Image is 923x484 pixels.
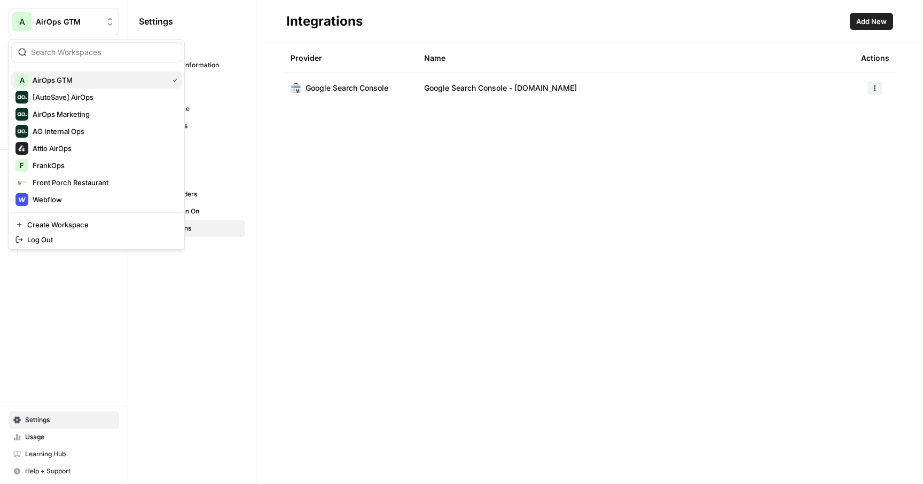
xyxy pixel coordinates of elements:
img: Front Porch Restaurant Logo [15,176,28,189]
span: AO Internal Ops [33,126,174,137]
span: Personal Information [155,60,240,70]
span: Webflow [33,194,174,205]
a: Billing [139,134,245,152]
div: Integrations [286,13,363,30]
a: Settings [9,411,119,429]
span: Add New [856,16,887,27]
a: Single Sign On [139,203,245,220]
span: Team [155,155,240,165]
img: [AutoSave] AirOps Logo [15,91,28,104]
span: Log Out [27,234,174,245]
span: [AutoSave] AirOps [33,92,174,102]
span: Learning Hub [25,449,114,459]
img: Webflow Logo [15,193,28,206]
a: Workspace [139,100,245,117]
span: Databases [155,121,240,131]
div: Name [424,43,844,73]
span: Workspace [155,104,240,114]
div: Workspace: AirOps GTM [9,39,185,250]
span: F [20,160,24,171]
a: Create Workspace [11,217,182,232]
span: Settings [25,415,114,425]
button: Workspace: AirOps GTM [9,9,119,35]
a: Tags [139,169,245,186]
a: Log Out [11,232,182,247]
span: AirOps GTM [36,17,100,27]
div: Actions [861,43,889,73]
a: Databases [139,117,245,134]
a: Usage [9,429,119,446]
span: FrankOps [33,160,174,171]
img: Google Search Console [291,83,301,93]
span: Usage [25,432,114,442]
img: AO Internal Ops Logo [15,125,28,138]
a: Team [139,152,245,169]
img: AirOps Marketing Logo [15,108,28,121]
img: Attio AirOps Logo [15,142,28,155]
span: Google Search Console [306,83,388,93]
span: Google Search Console - [DOMAIN_NAME] [424,83,577,93]
a: Personal Information [139,57,245,74]
span: Billing [155,138,240,148]
span: Settings [139,15,173,28]
span: Create Workspace [27,219,174,230]
span: Front Porch Restaurant [33,177,174,188]
button: Help + Support [9,463,119,480]
a: API Providers [139,186,245,203]
a: Learning Hub [9,446,119,463]
span: Secrets [155,241,240,250]
span: AirOps GTM [33,75,164,85]
input: Search Workspaces [31,47,175,58]
span: Integrations [155,224,240,233]
span: Single Sign On [155,207,240,216]
a: Secrets [139,237,245,254]
span: AirOps Marketing [33,109,174,120]
div: Provider [291,43,322,73]
span: Tags [155,172,240,182]
span: Help + Support [25,466,114,476]
span: A [20,75,25,85]
span: Attio AirOps [33,143,174,154]
span: API Providers [155,189,240,199]
span: A [19,15,25,28]
a: Integrations [139,220,245,237]
button: Add New [850,13,893,30]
